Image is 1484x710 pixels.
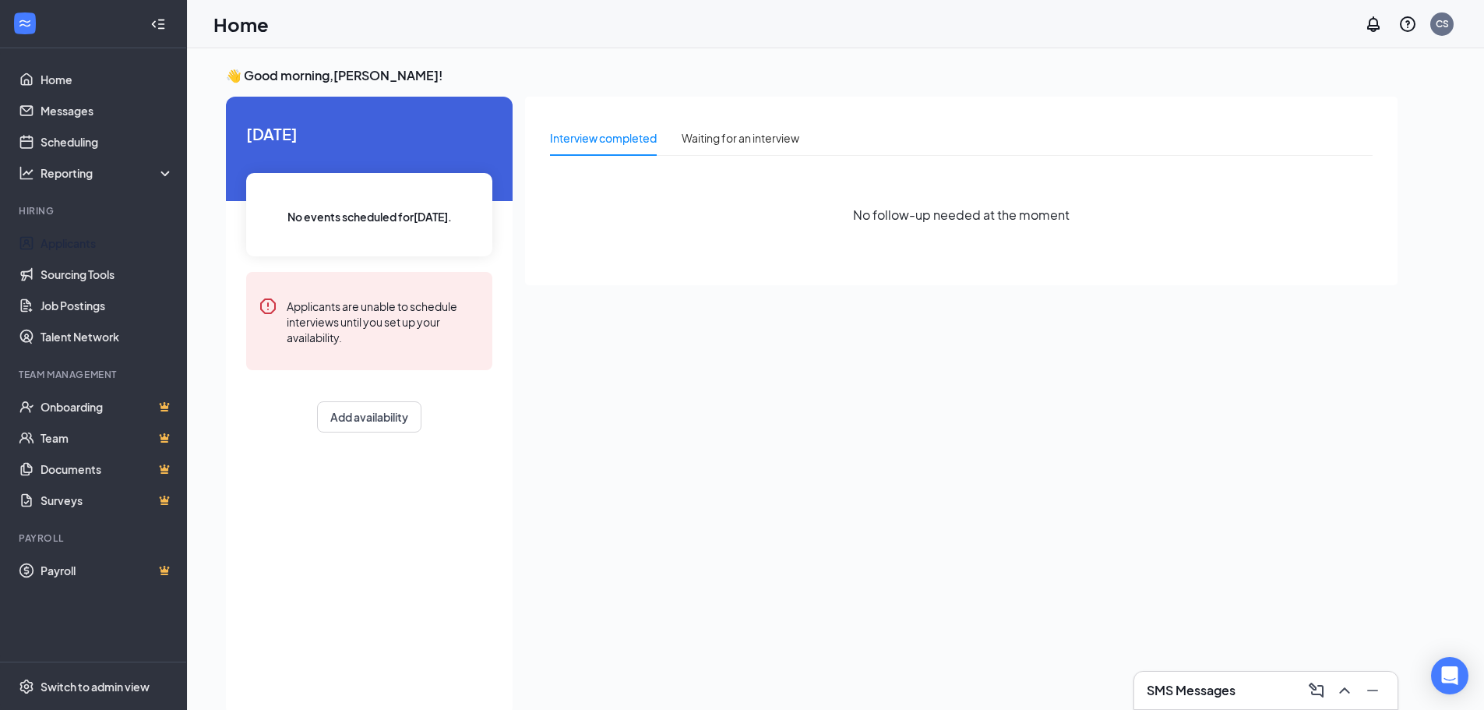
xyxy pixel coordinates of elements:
div: Payroll [19,532,171,545]
a: Home [41,64,174,95]
h3: 👋 Good morning, [PERSON_NAME] ! [226,67,1398,84]
a: DocumentsCrown [41,454,174,485]
div: Applicants are unable to schedule interviews until you set up your availability. [287,297,480,345]
svg: Minimize [1363,681,1382,700]
svg: Settings [19,679,34,694]
svg: ChevronUp [1335,681,1354,700]
a: Applicants [41,228,174,259]
a: Scheduling [41,126,174,157]
div: Team Management [19,368,171,381]
svg: Analysis [19,165,34,181]
span: No events scheduled for [DATE] . [287,208,452,225]
svg: Collapse [150,16,166,32]
button: ChevronUp [1332,678,1357,703]
div: Interview completed [550,129,657,147]
button: Add availability [317,401,421,433]
div: Reporting [41,165,174,181]
a: Messages [41,95,174,126]
button: ComposeMessage [1304,678,1329,703]
div: Waiting for an interview [682,129,799,147]
div: Switch to admin view [41,679,150,694]
a: Talent Network [41,321,174,352]
a: Job Postings [41,290,174,321]
span: [DATE] [246,122,492,146]
div: CS [1436,17,1449,30]
svg: QuestionInfo [1398,15,1417,34]
svg: Notifications [1364,15,1383,34]
button: Minimize [1360,678,1385,703]
svg: Error [259,297,277,316]
a: PayrollCrown [41,555,174,586]
a: Sourcing Tools [41,259,174,290]
div: Open Intercom Messenger [1431,657,1468,694]
svg: WorkstreamLogo [17,16,33,31]
a: OnboardingCrown [41,391,174,422]
div: Hiring [19,204,171,217]
a: SurveysCrown [41,485,174,516]
a: TeamCrown [41,422,174,454]
h3: SMS Messages [1147,682,1235,699]
h1: Home [213,11,269,37]
span: No follow-up needed at the moment [853,205,1070,224]
svg: ComposeMessage [1307,681,1326,700]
